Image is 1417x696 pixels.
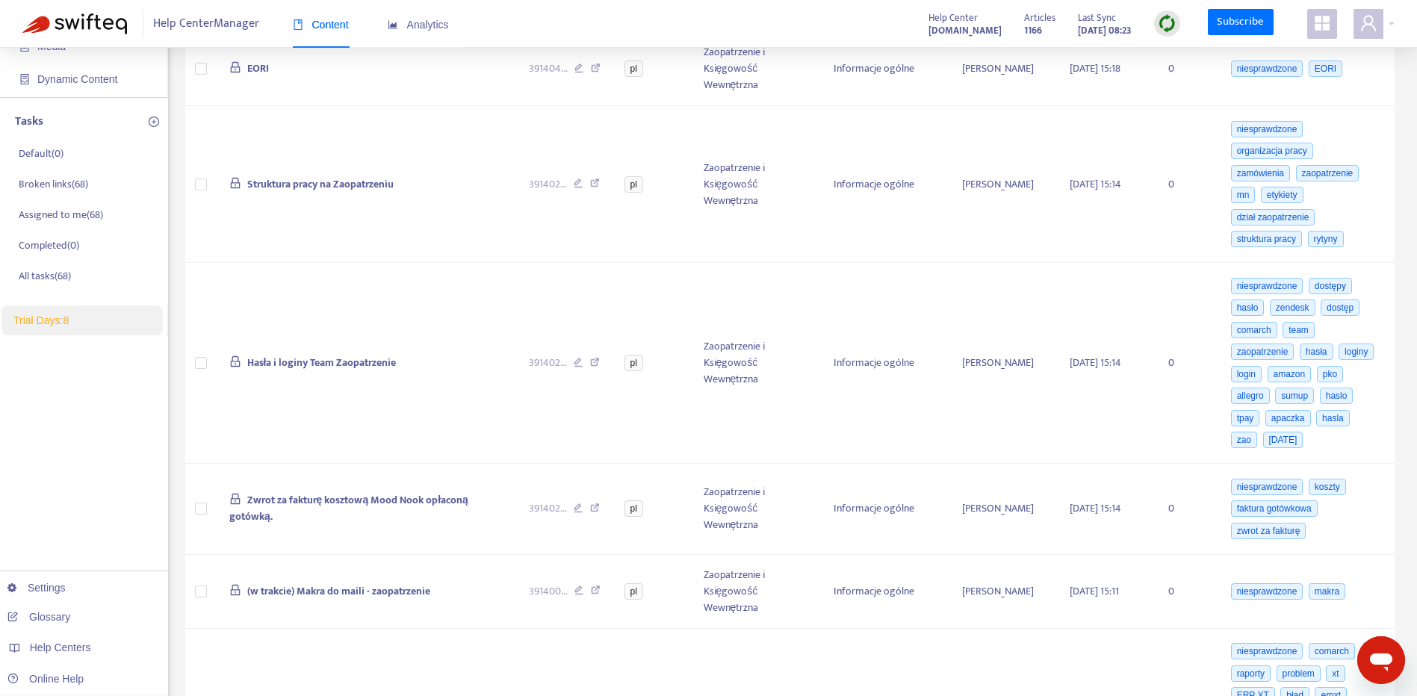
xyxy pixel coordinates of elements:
span: [DATE] 15:18 [1070,60,1120,77]
p: Tasks [15,113,43,131]
span: Help Centers [30,641,91,653]
span: book [293,19,303,30]
img: Swifteq [22,13,127,34]
span: amazon [1268,366,1312,382]
td: 0 [1156,263,1216,464]
span: zwrot za fakturę [1231,523,1306,539]
span: [DATE] [1263,432,1303,448]
span: area-chart [388,19,398,30]
span: tpay [1231,410,1260,426]
p: Completed ( 0 ) [19,237,79,253]
td: Informacje ogólne [822,555,949,629]
span: [DATE] 15:11 [1070,582,1119,600]
p: Broken links ( 68 ) [19,176,88,192]
td: Informacje ogólne [822,106,949,263]
span: niesprawdzone [1231,121,1303,137]
td: Informacje ogólne [822,464,949,555]
strong: [DATE] 08:23 [1078,22,1132,39]
span: Content [293,19,349,31]
a: Subscribe [1208,9,1274,36]
span: niesprawdzone [1231,583,1303,600]
span: rytyny [1308,231,1344,247]
span: zaopatrzenie [1231,344,1294,360]
span: team [1283,322,1315,338]
span: Help Center [928,10,978,26]
span: makra [1309,583,1345,600]
span: Last Sync [1078,10,1116,26]
span: pl [624,355,643,371]
span: Hasła i loginy Team Zaopatrzenie [247,354,397,371]
td: Informacje ogólne [822,32,949,106]
p: Default ( 0 ) [19,146,63,161]
span: 391400 ... [529,583,568,600]
a: [DOMAIN_NAME] [928,22,1002,39]
span: Zwrot za fakturę kosztową Mood Nook opłaconą gotówką. [229,491,468,525]
span: pl [624,583,643,600]
span: niesprawdzone [1231,643,1303,659]
span: niesprawdzone [1231,278,1303,294]
td: Zaopatrzenie i Księgowość Wewnętrzna [692,555,822,629]
td: Informacje ogólne [822,263,949,464]
p: Assigned to me ( 68 ) [19,207,103,223]
span: dostępy [1309,278,1352,294]
span: EORI [247,60,269,77]
td: [PERSON_NAME] [950,263,1058,464]
td: [PERSON_NAME] [950,32,1058,106]
td: [PERSON_NAME] [950,464,1058,555]
p: All tasks ( 68 ) [19,268,71,284]
span: raporty [1231,665,1271,682]
span: struktura pracy [1231,231,1302,247]
td: [PERSON_NAME] [950,555,1058,629]
span: 391404 ... [529,60,568,77]
span: Help Center Manager [153,10,259,38]
td: 0 [1156,464,1216,555]
td: 0 [1156,106,1216,263]
span: zaopatrzenie [1296,165,1359,181]
span: hasla [1316,410,1350,426]
span: etykiety [1261,187,1303,203]
iframe: Przycisk uruchamiania okna komunikatora, konwersacja w toku [1357,636,1405,684]
span: 391402 ... [529,176,567,193]
span: comarch [1231,322,1277,338]
span: Trial Days: 8 [13,314,69,326]
span: 391402 ... [529,355,567,371]
span: login [1231,366,1262,382]
span: allegro [1231,388,1270,404]
span: zamówienia [1231,165,1290,181]
span: EORI [1309,60,1342,77]
td: Zaopatrzenie i Księgowość Wewnętrzna [692,32,822,106]
td: Zaopatrzenie i Księgowość Wewnętrzna [692,263,822,464]
span: zendesk [1270,299,1315,316]
span: organizacja pracy [1231,143,1313,159]
td: 0 [1156,32,1216,106]
td: 0 [1156,555,1216,629]
span: sumup [1275,388,1314,404]
span: 391402 ... [529,500,567,517]
strong: 1166 [1024,22,1042,39]
span: hasło [1231,299,1265,316]
span: zao [1231,432,1257,448]
span: dostęp [1321,299,1359,316]
span: pl [624,500,643,517]
span: Analytics [388,19,449,31]
span: apaczka [1265,410,1311,426]
td: [PERSON_NAME] [950,106,1058,263]
span: loginy [1339,344,1374,360]
span: [DATE] 15:14 [1070,175,1121,193]
span: pl [624,176,643,193]
span: lock [229,493,241,505]
td: Zaopatrzenie i Księgowość Wewnętrzna [692,464,822,555]
span: faktura gotówkowa [1231,500,1318,517]
span: Dynamic Content [37,73,117,85]
span: user [1359,14,1377,32]
span: niesprawdzone [1231,479,1303,495]
span: [DATE] 15:14 [1070,354,1121,371]
a: Glossary [7,611,70,623]
span: comarch [1309,643,1355,659]
span: [DATE] 15:14 [1070,500,1121,517]
span: lock [229,177,241,189]
span: lock [229,61,241,73]
span: pko [1317,366,1343,382]
span: plus-circle [149,116,159,127]
span: xt [1326,665,1345,682]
